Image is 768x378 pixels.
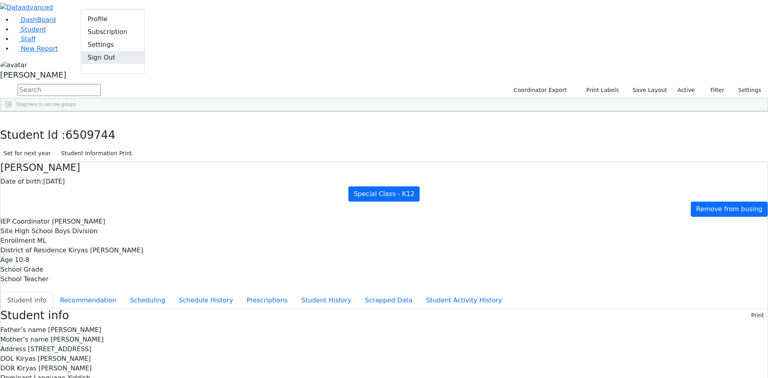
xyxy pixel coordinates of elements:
span: Kiryas [PERSON_NAME] [68,246,143,254]
label: Mother’s name [0,335,48,344]
a: Staff [13,35,36,43]
label: Date of birth: [0,177,43,186]
span: 6509744 [66,128,116,142]
button: Save Layout [629,84,670,96]
label: DOL [0,354,14,364]
input: Search [18,84,101,96]
a: Sign Out [81,51,144,64]
button: Filter [700,84,728,96]
span: Drag here to set row groups [16,102,76,107]
button: Print [748,309,768,322]
button: Print Labels [577,84,622,96]
label: IEP Coordinator [0,217,50,226]
span: ML [37,237,46,244]
a: Subscription [81,25,144,38]
label: Site [0,226,13,236]
span: DashBoard [21,16,56,24]
label: Age [0,255,13,265]
a: Profile [81,12,144,25]
label: Enrollment [0,236,35,246]
a: Student [13,26,46,33]
span: High School Boys Division [15,227,98,235]
button: Schedule History [172,292,240,309]
button: Scheduling [123,292,172,309]
label: Father’s name [0,325,46,335]
a: New Report [13,45,58,52]
button: Scrapped Data [358,292,419,309]
h4: [PERSON_NAME] [0,162,768,174]
button: Student History [294,292,358,309]
span: Staff [21,35,36,43]
span: New Report [21,45,58,52]
button: Prescriptions [240,292,295,309]
span: [PERSON_NAME] [48,326,101,334]
button: Student Information Print [58,147,136,160]
label: Address [0,344,26,354]
button: Student info [0,292,53,309]
span: [PERSON_NAME] [52,218,105,225]
button: Recommendation [53,292,123,309]
button: Student Activity History [419,292,509,309]
span: Remove from busing [696,205,762,213]
button: Settings [728,84,765,96]
label: Active [674,84,698,96]
span: Student [21,26,46,33]
h3: Student info [0,309,69,322]
span: [STREET_ADDRESS] [28,345,92,353]
span: Kiryas [PERSON_NAME] [17,364,92,372]
label: School Grade [0,265,43,274]
label: DOR [0,364,15,373]
a: Remove from busing [691,202,768,217]
button: Coordinator Export [508,84,570,96]
a: DashBoard [13,16,56,24]
a: Special Class - K12 [348,186,420,202]
label: School Teacher [0,274,48,284]
span: Kiryas [PERSON_NAME] [16,355,91,362]
span: [PERSON_NAME] [50,336,104,343]
a: Settings [81,38,144,51]
span: 10-8 [15,256,29,264]
label: District of Residence [0,246,66,255]
div: [DATE] [0,177,768,186]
